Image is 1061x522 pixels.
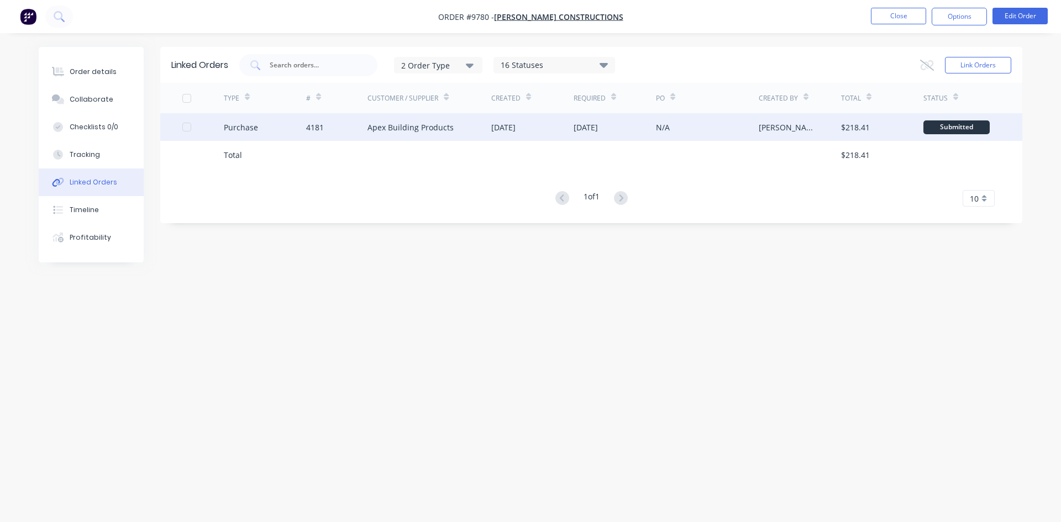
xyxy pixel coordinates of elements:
[923,93,948,103] div: Status
[367,93,438,103] div: Customer / Supplier
[70,150,100,160] div: Tracking
[992,8,1048,24] button: Edit Order
[574,122,598,133] div: [DATE]
[224,149,242,161] div: Total
[656,93,665,103] div: PO
[491,122,516,133] div: [DATE]
[494,12,623,22] a: [PERSON_NAME] Constructions
[401,59,475,71] div: 2 Order Type
[70,233,111,242] div: Profitability
[367,122,454,133] div: Apex Building Products
[39,141,144,168] button: Tracking
[970,193,979,204] span: 10
[70,122,118,132] div: Checklists 0/0
[269,60,360,71] input: Search orders...
[39,58,144,86] button: Order details
[39,168,144,196] button: Linked Orders
[491,93,521,103] div: Created
[932,8,987,25] button: Options
[584,191,600,207] div: 1 of 1
[306,93,311,103] div: #
[574,93,606,103] div: Required
[841,149,870,161] div: $218.41
[70,177,117,187] div: Linked Orders
[945,57,1011,73] button: Link Orders
[70,67,117,77] div: Order details
[759,122,819,133] div: [PERSON_NAME]
[224,93,239,103] div: TYPE
[70,94,113,104] div: Collaborate
[759,93,798,103] div: Created By
[394,57,482,73] button: 2 Order Type
[39,113,144,141] button: Checklists 0/0
[871,8,926,24] button: Close
[494,59,614,71] div: 16 Statuses
[923,120,990,134] div: Submitted
[841,122,870,133] div: $218.41
[841,93,861,103] div: Total
[39,86,144,113] button: Collaborate
[438,12,494,22] span: Order #9780 -
[656,122,670,133] div: N/A
[39,196,144,224] button: Timeline
[171,59,228,72] div: Linked Orders
[70,205,99,215] div: Timeline
[20,8,36,25] img: Factory
[224,122,258,133] div: Purchase
[306,122,324,133] div: 4181
[39,224,144,251] button: Profitability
